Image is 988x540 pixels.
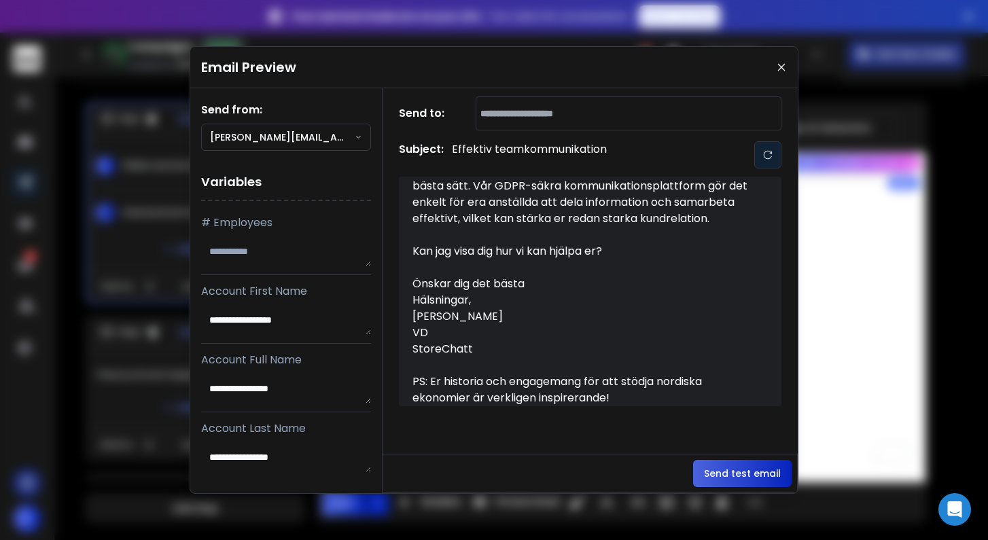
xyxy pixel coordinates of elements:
p: # Employees [201,215,371,231]
p: Account Full Name [201,352,371,368]
h1: Email Preview [201,58,296,77]
h1: Variables [201,164,371,201]
p: Account First Name [201,283,371,300]
div: [PERSON_NAME], Jag blev imponerad av [PERSON_NAME] starka fokus på hållbarhet och innovation, sär... [412,31,752,406]
p: Effektiv teamkommunikation [452,141,607,168]
p: Account Last Name [201,420,371,437]
h1: Send from: [201,102,371,118]
p: [PERSON_NAME][EMAIL_ADDRESS][DOMAIN_NAME] [210,130,355,144]
h1: Subject: [399,141,444,168]
div: Open Intercom Messenger [938,493,971,526]
button: Send test email [693,460,792,487]
h1: Send to: [399,105,453,122]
